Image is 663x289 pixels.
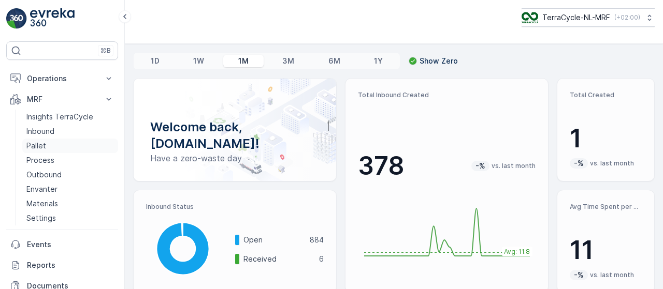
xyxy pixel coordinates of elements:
[22,168,118,182] a: Outbound
[374,56,383,66] p: 1Y
[26,155,54,165] p: Process
[570,123,642,154] p: 1
[27,260,114,270] p: Reports
[6,68,118,89] button: Operations
[282,56,294,66] p: 3M
[26,199,58,209] p: Materials
[146,203,324,211] p: Inbound Status
[6,8,27,29] img: logo
[319,254,324,264] p: 6
[6,234,118,255] a: Events
[590,271,634,279] p: vs. last month
[573,158,585,169] p: -%
[492,162,536,170] p: vs. last month
[570,203,642,211] p: Avg Time Spent per Process (hr)
[26,184,57,194] p: Envanter
[22,182,118,196] a: Envanter
[328,56,340,66] p: 6M
[27,239,114,250] p: Events
[420,56,458,66] p: Show Zero
[151,56,160,66] p: 1D
[26,213,56,223] p: Settings
[570,235,642,266] p: 11
[150,152,320,164] p: Have a zero-waste day
[614,13,640,22] p: ( +02:00 )
[358,91,536,99] p: Total Inbound Created
[6,89,118,110] button: MRF
[590,159,634,168] p: vs. last month
[30,8,75,29] img: logo_light-DOdMpM7g.png
[100,47,111,55] p: ⌘B
[522,12,538,23] img: TC_v739CUj.png
[193,56,204,66] p: 1W
[22,110,118,124] a: Insights TerraCycle
[22,211,118,225] a: Settings
[26,126,54,136] p: Inbound
[6,255,118,276] a: Reports
[358,150,405,181] p: 378
[26,170,62,180] p: Outbound
[22,196,118,211] a: Materials
[22,124,118,139] a: Inbound
[310,235,324,245] p: 884
[570,91,642,99] p: Total Created
[26,141,46,151] p: Pallet
[243,254,312,264] p: Received
[27,73,97,84] p: Operations
[22,153,118,168] a: Process
[474,161,486,171] p: -%
[26,112,93,122] p: Insights TerraCycle
[573,270,585,280] p: -%
[542,12,610,23] p: TerraCycle-NL-MRF
[522,8,655,27] button: TerraCycle-NL-MRF(+02:00)
[238,56,249,66] p: 1M
[27,94,97,104] p: MRF
[150,119,320,152] p: Welcome back, [DOMAIN_NAME]!
[243,235,303,245] p: Open
[22,139,118,153] a: Pallet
